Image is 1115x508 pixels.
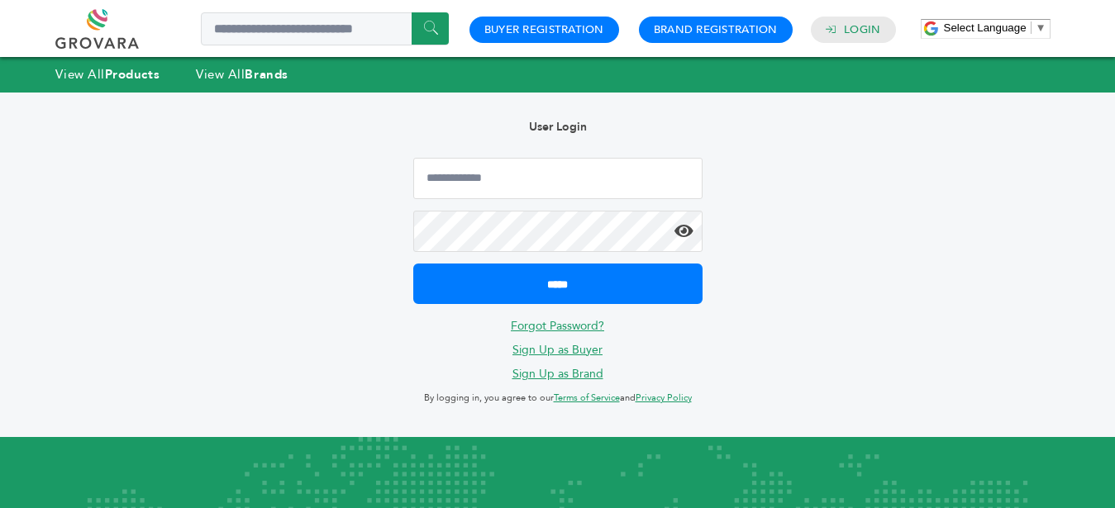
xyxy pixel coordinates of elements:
a: Sign Up as Buyer [512,342,603,358]
span: ▼ [1036,21,1046,34]
span: ​ [1031,21,1032,34]
p: By logging in, you agree to our and [413,388,703,408]
a: Buyer Registration [484,22,604,37]
a: View AllBrands [196,66,288,83]
input: Email Address [413,158,703,199]
a: Privacy Policy [636,392,692,404]
input: Search a product or brand... [201,12,449,45]
b: User Login [529,119,587,135]
a: View AllProducts [55,66,160,83]
strong: Brands [245,66,288,83]
a: Sign Up as Brand [512,366,603,382]
strong: Products [105,66,160,83]
a: Terms of Service [554,392,620,404]
span: Select Language [944,21,1027,34]
a: Brand Registration [654,22,778,37]
a: Forgot Password? [511,318,604,334]
input: Password [413,211,703,252]
a: Login [844,22,880,37]
a: Select Language​ [944,21,1046,34]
